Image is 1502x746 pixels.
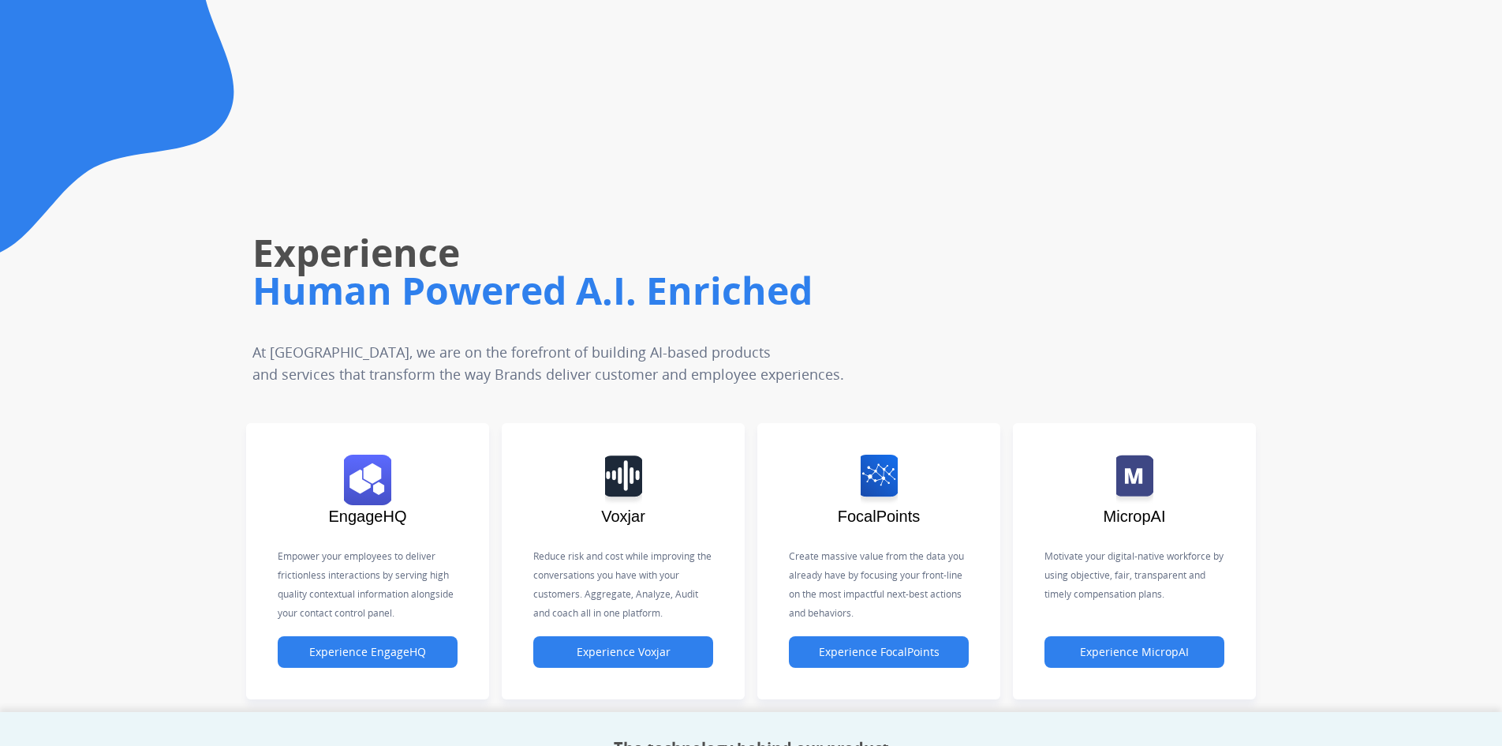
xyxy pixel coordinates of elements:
[789,646,969,659] a: Experience FocalPoints
[252,227,1060,278] h1: Experience
[789,547,969,623] p: Create massive value from the data you already have by focusing your front-line on the most impac...
[533,547,713,623] p: Reduce risk and cost while improving the conversations you have with your customers. Aggregate, A...
[601,508,645,525] span: Voxjar
[1044,547,1224,604] p: Motivate your digital-native workforce by using objective, fair, transparent and timely compensat...
[1044,636,1224,668] button: Experience MicropAI
[533,646,713,659] a: Experience Voxjar
[329,508,407,525] span: EngageHQ
[1116,455,1153,505] img: logo
[1104,508,1166,525] span: MicropAI
[252,265,1060,316] h1: Human Powered A.I. Enriched
[278,646,458,659] a: Experience EngageHQ
[1044,646,1224,659] a: Experience MicropAI
[533,636,713,668] button: Experience Voxjar
[838,508,921,525] span: FocalPoints
[605,455,642,505] img: logo
[278,636,458,668] button: Experience EngageHQ
[252,341,959,385] p: At [GEOGRAPHIC_DATA], we are on the forefront of building AI-based products and services that tra...
[789,636,969,668] button: Experience FocalPoints
[278,547,458,623] p: Empower your employees to deliver frictionless interactions by serving high quality contextual in...
[861,455,898,505] img: logo
[344,455,391,505] img: logo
